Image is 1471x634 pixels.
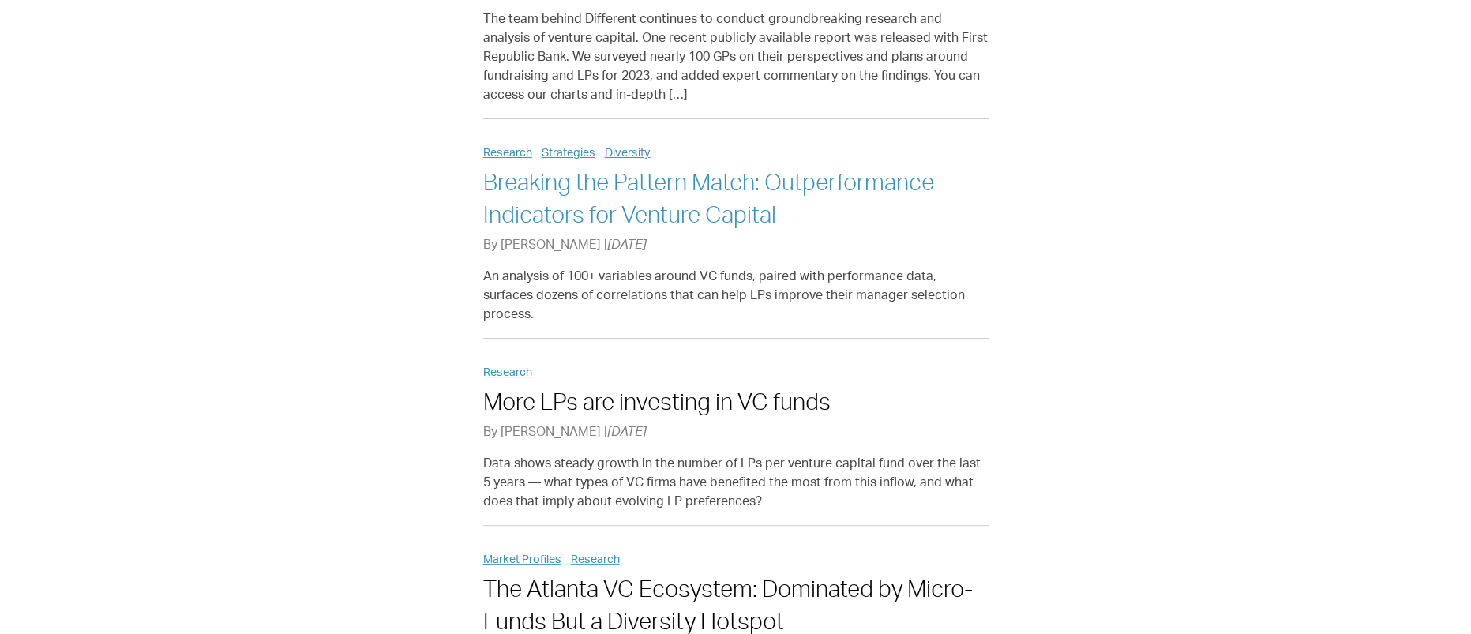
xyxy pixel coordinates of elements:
a: Diversity [605,148,651,159]
p: By [PERSON_NAME] | [483,237,989,256]
span: [DATE] [607,427,647,440]
p: The team behind Different continues to conduct groundbreaking research and analysis of venture ca... [483,11,989,106]
span: [DATE] [607,240,647,253]
a: Research [571,555,620,566]
a: Strategies [542,148,595,159]
a: Breaking the Pattern Match: Outperformance Indicators for Venture Capital [483,174,934,228]
a: Market Profiles [483,555,561,566]
p: An analysis of 100+ variables around VC funds, paired with performance data, surfaces dozens of c... [483,268,989,325]
p: By [PERSON_NAME] | [483,424,989,443]
a: Research [483,148,532,159]
p: Data shows steady growth in the number of LPs per venture capital fund over the last 5 years — wh... [483,456,989,512]
a: More LPs are investing in VC funds [483,393,831,416]
a: Research [483,368,532,379]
